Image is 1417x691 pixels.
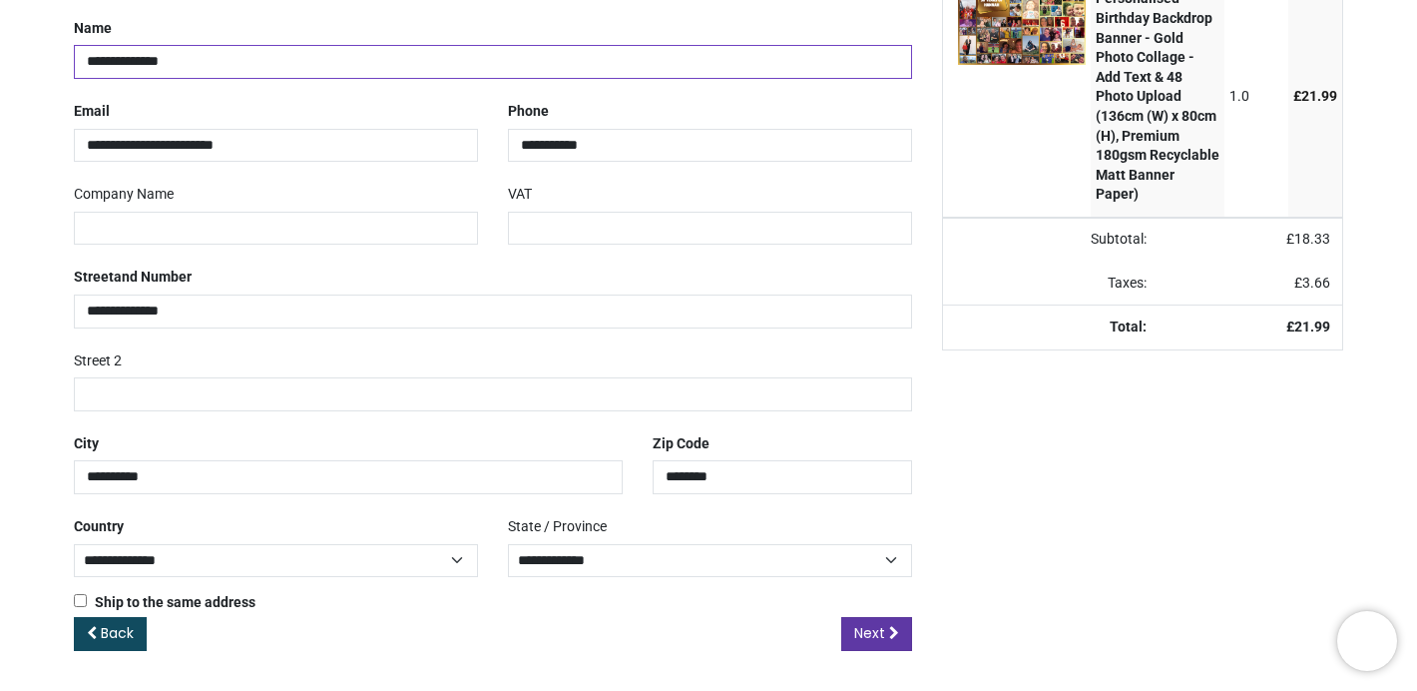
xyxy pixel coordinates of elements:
span: 18.33 [1294,231,1330,247]
label: City [74,427,99,461]
label: Name [74,12,112,46]
label: Phone [508,95,549,129]
a: Back [74,617,147,651]
iframe: Brevo live chat [1337,611,1397,671]
td: Subtotal: [943,218,1159,262]
div: 1.0 [1229,87,1284,107]
input: Ship to the same address [74,594,87,607]
span: £ [1293,88,1337,104]
label: Street [74,261,192,295]
span: Next [854,623,885,643]
label: State / Province [508,510,607,544]
span: 21.99 [1294,319,1330,335]
span: 3.66 [1302,275,1330,291]
span: £ [1294,275,1330,291]
label: Country [74,510,124,544]
label: Street 2 [74,345,122,378]
label: Zip Code [653,427,709,461]
td: Taxes: [943,262,1159,306]
label: Email [74,95,110,129]
span: Back [101,623,134,643]
label: VAT [508,178,532,212]
label: Ship to the same address [74,593,255,613]
span: 21.99 [1301,88,1337,104]
label: Company Name [74,178,174,212]
strong: Total: [1110,319,1147,335]
span: £ [1286,231,1330,247]
strong: £ [1286,319,1330,335]
a: Next [841,617,912,651]
span: and Number [114,269,192,285]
